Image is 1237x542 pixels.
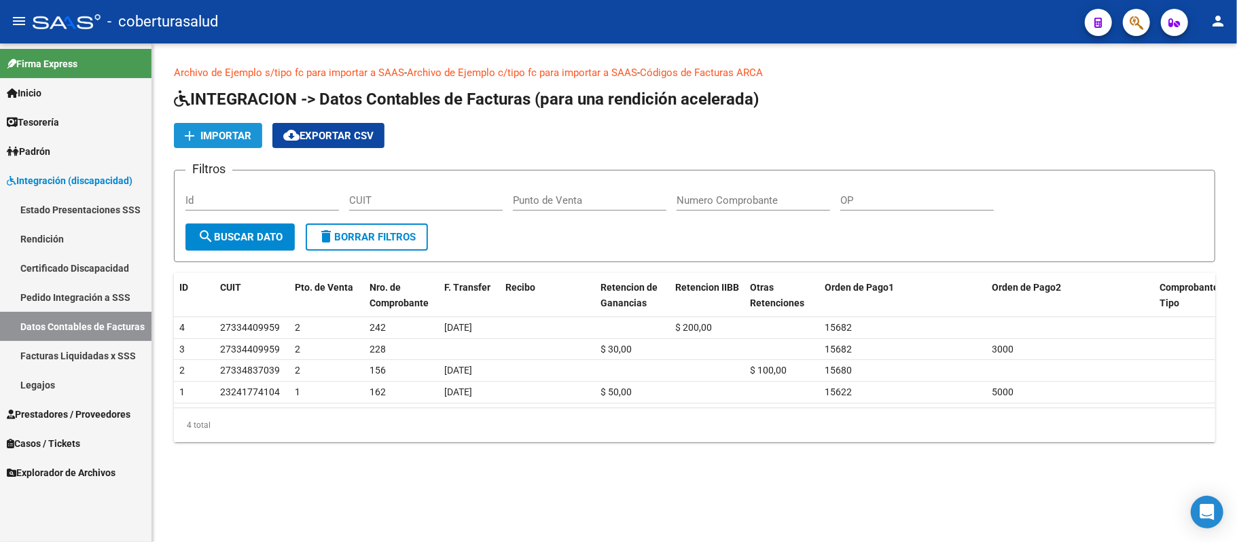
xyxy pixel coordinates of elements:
mat-icon: person [1210,13,1226,29]
datatable-header-cell: Recibo [500,273,595,318]
span: 3000 [992,344,1014,355]
span: 156 [370,365,386,376]
a: Códigos de Facturas ARCA [640,67,763,79]
span: 27334837039 [220,365,280,376]
span: ID [179,282,188,293]
span: [DATE] [444,386,472,397]
datatable-header-cell: Otras Retenciones [745,273,819,318]
span: - coberturasalud [107,7,218,37]
span: Retencion IIBB [675,282,739,293]
span: CUIT [220,282,241,293]
a: Archivo de Ejemplo s/tipo fc para importar a SAAS [174,67,404,79]
datatable-header-cell: Orden de Pago2 [987,273,1155,318]
button: Buscar Dato [185,223,295,251]
button: Borrar Filtros [306,223,428,251]
span: 23241774104 [220,386,280,397]
span: 15622 [825,386,852,397]
span: 27334409959 [220,322,280,333]
h3: Filtros [185,160,232,179]
mat-icon: cloud_download [283,127,300,143]
span: 162 [370,386,386,397]
span: 228 [370,344,386,355]
span: Orden de Pago2 [992,282,1062,293]
span: Inicio [7,86,41,101]
span: Importar [200,130,251,142]
span: Prestadores / Proveedores [7,407,130,422]
span: $ 100,00 [750,365,787,376]
span: 2 [295,344,300,355]
span: 15680 [825,365,852,376]
span: Comprobante Tipo [1160,282,1219,308]
datatable-header-cell: Nro. de Comprobante [364,273,439,318]
span: 2 [179,365,185,376]
span: Retencion de Ganancias [600,282,658,308]
span: Buscar Dato [198,231,283,243]
mat-icon: menu [11,13,27,29]
div: 4 total [174,408,1215,442]
button: Exportar CSV [272,123,384,148]
span: 2 [295,322,300,333]
span: 15682 [825,322,852,333]
datatable-header-cell: Orden de Pago1 [819,273,987,318]
mat-icon: delete [318,228,334,245]
span: [DATE] [444,365,472,376]
span: 3 [179,344,185,355]
datatable-header-cell: F. Transfer [439,273,500,318]
span: Pto. de Venta [295,282,353,293]
span: Nro. de Comprobante [370,282,429,308]
a: Archivo de Ejemplo c/tipo fc para importar a SAAS [407,67,637,79]
span: Exportar CSV [283,130,374,142]
button: Importar [174,123,262,148]
datatable-header-cell: Comprobante Tipo [1154,273,1215,318]
span: F. Transfer [444,282,490,293]
span: $ 200,00 [675,322,712,333]
span: 1 [179,386,185,397]
mat-icon: add [181,128,198,144]
span: Padrón [7,144,50,159]
span: Casos / Tickets [7,436,80,451]
mat-icon: search [198,228,214,245]
span: Firma Express [7,56,77,71]
span: Explorador de Archivos [7,465,115,480]
p: - - [174,65,1215,80]
span: 15682 [825,344,852,355]
datatable-header-cell: Pto. de Venta [289,273,364,318]
span: Borrar Filtros [318,231,416,243]
span: 2 [295,365,300,376]
span: $ 50,00 [600,386,632,397]
span: $ 30,00 [600,344,632,355]
span: Otras Retenciones [750,282,804,308]
div: Open Intercom Messenger [1191,496,1223,528]
span: Tesorería [7,115,59,130]
span: [DATE] [444,322,472,333]
span: Orden de Pago1 [825,282,894,293]
span: 4 [179,322,185,333]
span: 27334409959 [220,344,280,355]
span: 5000 [992,386,1014,397]
span: INTEGRACION -> Datos Contables de Facturas (para una rendición acelerada) [174,90,759,109]
span: 1 [295,386,300,397]
datatable-header-cell: Retencion de Ganancias [595,273,670,318]
datatable-header-cell: ID [174,273,215,318]
span: Integración (discapacidad) [7,173,132,188]
span: 242 [370,322,386,333]
datatable-header-cell: CUIT [215,273,289,318]
span: Recibo [505,282,535,293]
datatable-header-cell: Retencion IIBB [670,273,745,318]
